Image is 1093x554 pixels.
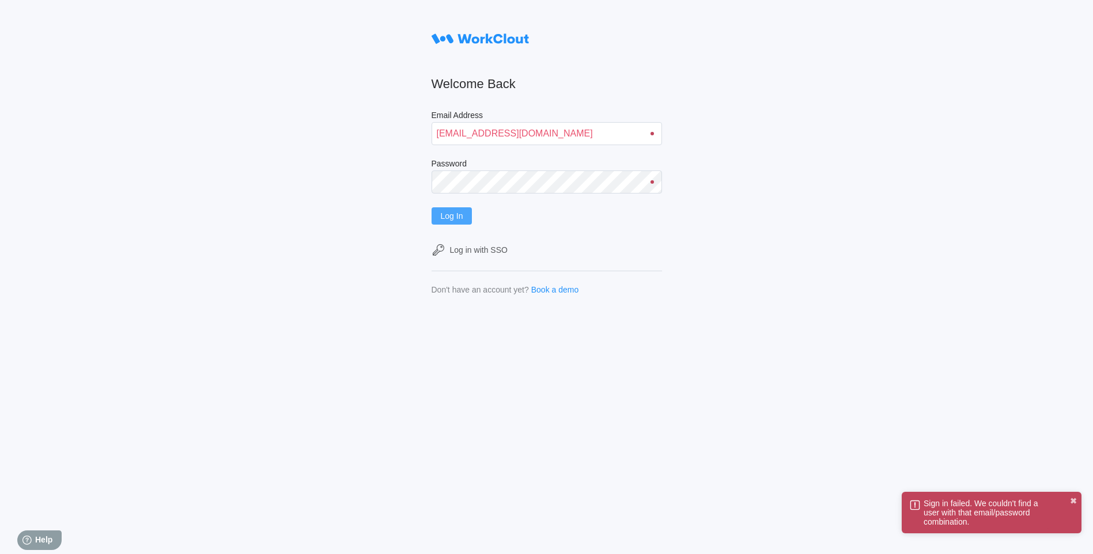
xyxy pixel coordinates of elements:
input: Enter your email [432,122,662,145]
div: Don't have an account yet? [432,285,529,294]
span: Log In [441,212,463,220]
h2: Welcome Back [432,76,662,92]
div: Log in with SSO [450,245,508,255]
a: Log in with SSO [432,243,662,257]
label: Password [432,159,662,170]
a: Book a demo [531,285,579,294]
div: Sign in failed. We couldn't find a user with that email/password combination. [924,499,1046,526]
button: Log In [432,207,472,225]
button: close [1070,496,1077,506]
label: Email Address [432,111,662,122]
